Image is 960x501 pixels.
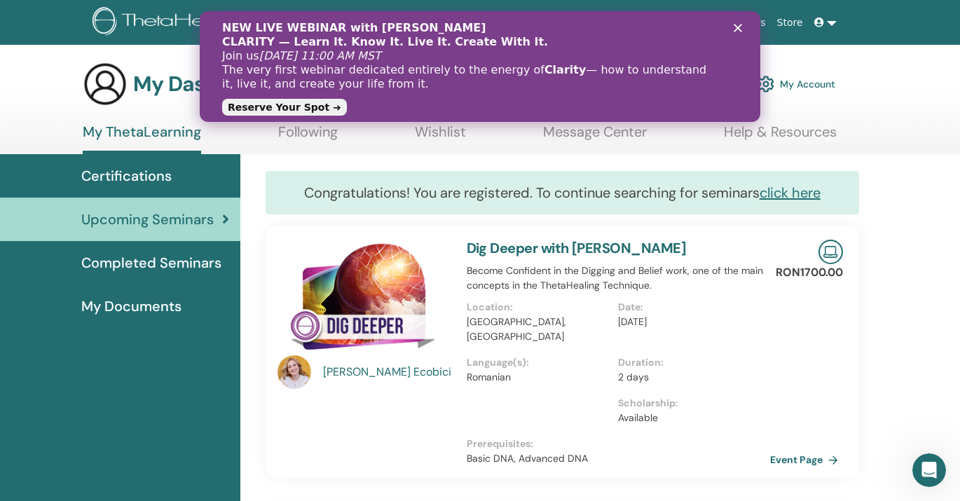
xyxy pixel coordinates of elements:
p: Duration : [618,355,762,370]
a: Wishlist [415,123,466,151]
a: Courses & Seminars [441,10,551,36]
p: Language(s) : [467,355,610,370]
span: Completed Seminars [81,252,221,273]
div: Congratulations! You are registered. To continue searching for seminars [266,171,860,214]
a: My ThetaLearning [83,123,201,154]
p: Romanian [467,370,610,385]
p: Scholarship : [618,396,762,411]
img: cog.svg [757,72,774,96]
img: Live Online Seminar [818,240,843,264]
a: [PERSON_NAME] Ecobici [323,364,453,380]
p: Location : [467,300,610,315]
p: Basic DNA, Advanced DNA [467,451,771,466]
p: RON1700.00 [776,264,843,281]
span: Certifications [81,165,172,186]
a: Store [772,10,809,36]
p: Prerequisites : [467,437,771,451]
img: generic-user-icon.jpg [83,62,128,107]
p: Date : [618,300,762,315]
p: Become Confident in the Digging and Belief work, one of the main concepts in the ThetaHealing Tec... [467,263,771,293]
a: Event Page [770,449,844,470]
p: Available [618,411,762,425]
iframe: Intercom live chat banner [200,11,760,122]
a: click here [760,184,821,202]
iframe: Intercom live chat [912,453,946,487]
img: Dig Deeper [277,240,450,359]
a: Help & Resources [724,123,837,151]
span: My Documents [81,296,181,317]
h3: My Dashboard [133,71,276,97]
a: Following [278,123,338,151]
p: [GEOGRAPHIC_DATA], [GEOGRAPHIC_DATA] [467,315,610,344]
div: Close [534,13,548,21]
p: 2 days [618,370,762,385]
a: My Account [757,69,835,99]
a: Success Stories [622,10,710,36]
a: About [400,10,440,36]
span: Upcoming Seminars [81,209,214,230]
b: Clarity [345,52,386,65]
p: [DATE] [618,315,762,329]
img: default.jpg [277,355,311,389]
a: Dig Deeper with [PERSON_NAME] [467,239,687,257]
a: Reserve Your Spot ➜ [22,88,147,104]
img: logo.png [92,7,260,39]
a: Certification [551,10,622,36]
a: Resources [710,10,772,36]
a: Message Center [543,123,647,151]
